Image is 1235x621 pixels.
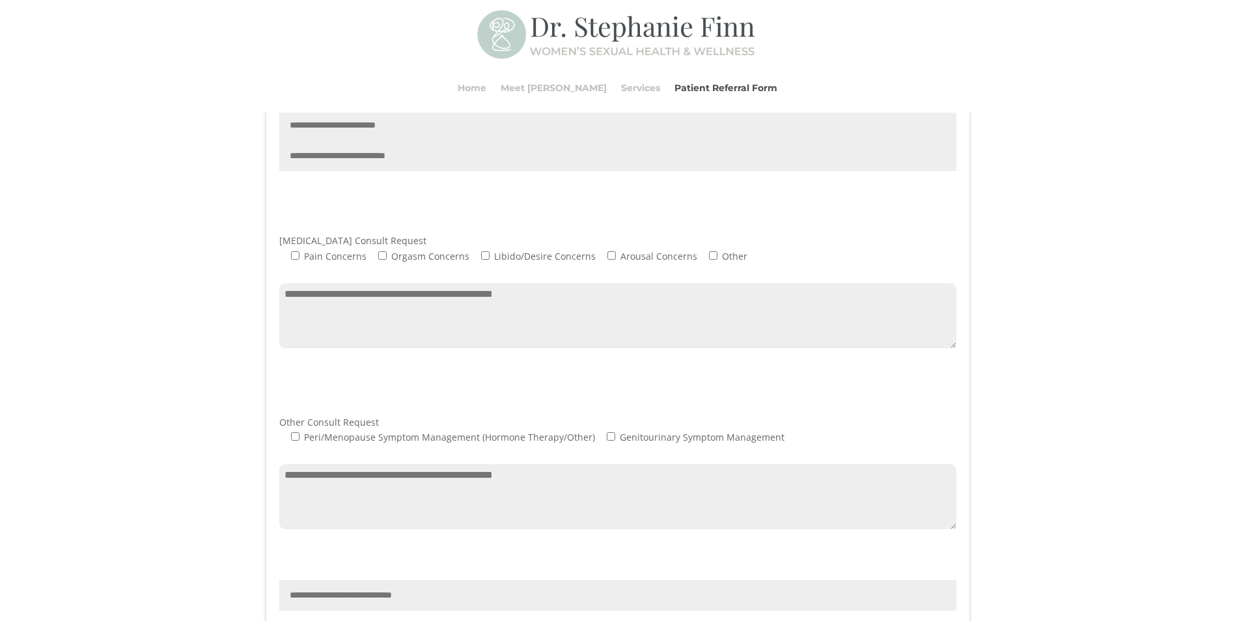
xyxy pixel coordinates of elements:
[618,250,697,262] span: Arousal Concerns
[709,251,717,260] input: Other
[492,250,596,262] span: Libido/Desire Concerns
[501,63,607,113] a: Meet [PERSON_NAME]
[674,63,777,113] a: Patient Referral Form
[279,399,956,448] div: Other Consult Request
[617,431,784,443] span: Genitourinary Symptom Management
[607,251,616,260] input: Arousal Concerns
[719,250,747,262] span: Other
[279,217,956,267] div: [MEDICAL_DATA] Consult Request
[301,250,367,262] span: Pain Concerns
[607,432,615,441] input: Genitourinary Symptom Management
[378,251,387,260] input: Orgasm Concerns
[301,431,595,443] span: Peri/Menopause Symptom Management (Hormone Therapy/Other)
[291,432,299,441] input: Peri/Menopause Symptom Management (Hormone Therapy/Other)
[458,63,486,113] a: Home
[291,251,299,260] input: Pain Concerns
[481,251,490,260] input: Libido/Desire Concerns
[621,63,660,113] a: Services
[389,250,469,262] span: Orgasm Concerns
